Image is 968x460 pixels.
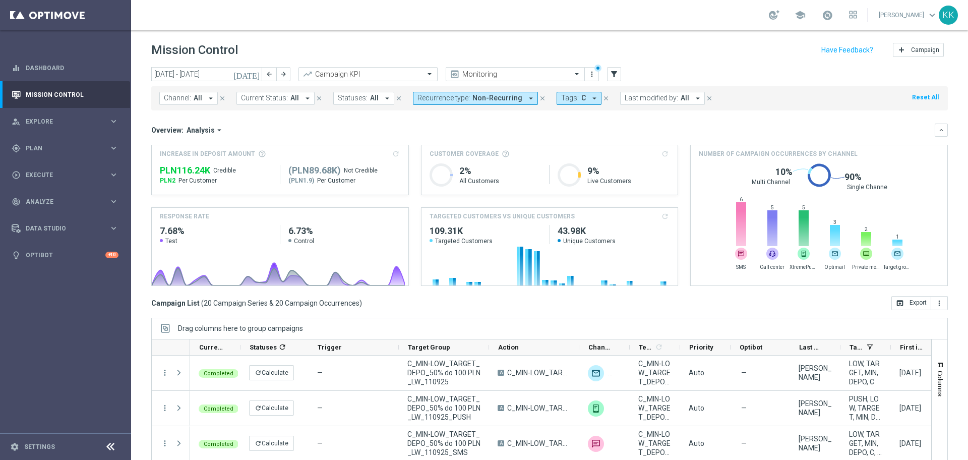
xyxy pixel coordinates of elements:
span: C_MIN-LOW_TARGET_DEPO_50% do 100 PLN_LW_110925_SMS [638,430,672,457]
a: Dashboard [26,54,118,81]
button: filter_alt [607,67,621,81]
span: — [317,369,323,377]
span: C_MIN-LOW_TARGET_DEPO_50% do 100 PLN_LW_110925_SMS [507,439,571,448]
i: add [897,46,905,54]
h1: 2% [459,165,541,177]
span: Single Channel [847,183,889,191]
span: Per Customer [317,177,355,185]
i: close [706,95,713,102]
i: arrow_forward [280,71,287,78]
button: more_vert [587,68,597,80]
i: arrow_drop_down [590,94,599,103]
i: arrow_back [266,71,273,78]
i: arrow_drop_down [693,94,702,103]
span: PLN89,679 [288,164,341,177]
i: more_vert [160,404,169,413]
span: C_MIN-LOW_TARGET_DEPO_50% do 100 PLN_LW_110925 [407,359,480,386]
i: track_changes [12,197,21,206]
h3: Overview: [151,126,184,135]
button: close [601,93,611,104]
span: 2 [861,226,872,233]
img: Private message [608,365,624,381]
img: website.svg [860,248,872,260]
span: keyboard_arrow_down [927,10,938,21]
i: person_search [12,117,21,126]
div: Dashboard [12,54,118,81]
div: Analyze [12,197,109,206]
input: Select date range [151,67,262,81]
img: cellCenter.svg [766,248,778,260]
i: filter_alt [610,70,619,79]
span: A [498,370,504,376]
span: Targeted Customers [430,237,541,245]
span: school [795,10,806,21]
span: C_MIN-LOW_TARGET_DEPO_50% do 100 PLN_LW_110925 [638,359,672,386]
button: Data Studio keyboard_arrow_right [11,224,119,233]
span: Last modified by: [625,94,678,102]
i: close [395,95,402,102]
button: Recurrence type: Non-Recurring arrow_drop_down [413,92,538,105]
button: person_search Explore keyboard_arrow_right [11,118,119,126]
button: refreshCalculate [249,436,294,451]
span: Execute [26,172,109,178]
span: Drag columns here to group campaigns [178,324,303,332]
h2: 109,305 [430,225,541,237]
div: Data Studio [12,224,109,233]
span: Number of campaign occurrences by channel [699,149,858,158]
colored-tag: Completed [199,439,238,448]
button: more_vert [931,296,948,310]
i: keyboard_arrow_down [938,127,945,134]
div: KK [939,6,958,25]
button: [DATE] [232,67,262,82]
h1: 9% [587,165,670,177]
span: Auto [689,404,704,412]
h2: 43,984 [558,225,670,237]
span: 90% [844,171,862,183]
span: Customer Coverage [430,149,499,158]
button: equalizer Dashboard [11,64,119,72]
button: lightbulb Optibot +10 [11,251,119,259]
colored-tag: Completed [199,368,238,378]
span: Target Group [408,343,450,351]
h4: Response Rate [160,212,209,221]
a: [PERSON_NAME]keyboard_arrow_down [878,8,939,23]
colored-tag: Completed [199,404,238,413]
span: PUSH, LOW, TARGET, MIN, DEPO, C [849,394,882,422]
span: Auto [689,439,704,447]
i: refresh [278,343,286,351]
button: close [218,93,227,104]
button: arrow_back [262,67,276,81]
span: Data Studio [26,225,109,232]
span: PLN116,239 [160,164,210,177]
span: Recurrence type: [417,94,470,102]
span: Multi Channel [752,178,790,186]
button: Reset All [911,92,940,103]
span: 5 [767,204,778,211]
span: Call center [758,264,786,270]
span: Optimail [821,264,849,270]
div: Private message [860,248,872,260]
button: refreshCalculate [249,400,294,416]
h2: 7.68% [160,225,272,237]
div: 13 Sep 2025, Saturday [899,404,921,413]
span: C_MIN-LOW_TARGET_DEPO_50% do 100 PLN_LW_110925_PUSH [407,394,480,422]
span: Action [498,343,519,351]
div: Mission Control [11,91,119,99]
span: First in Range [900,343,924,351]
div: SMS [735,248,747,260]
img: email.svg [829,248,841,260]
i: keyboard_arrow_right [109,170,118,180]
i: keyboard_arrow_right [109,223,118,233]
div: 14 Sep 2025, Sunday [899,439,921,448]
span: Private message [852,264,880,270]
span: Completed [204,406,233,412]
i: settings [10,442,19,451]
button: refreshCalculate [249,365,294,380]
div: 12 Sep 2025, Friday [899,368,921,377]
span: C_MIN-LOW_TARGET_DEPO_50% do 100 PLN_LW_110925 [507,368,571,377]
img: Optimail [588,365,604,381]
